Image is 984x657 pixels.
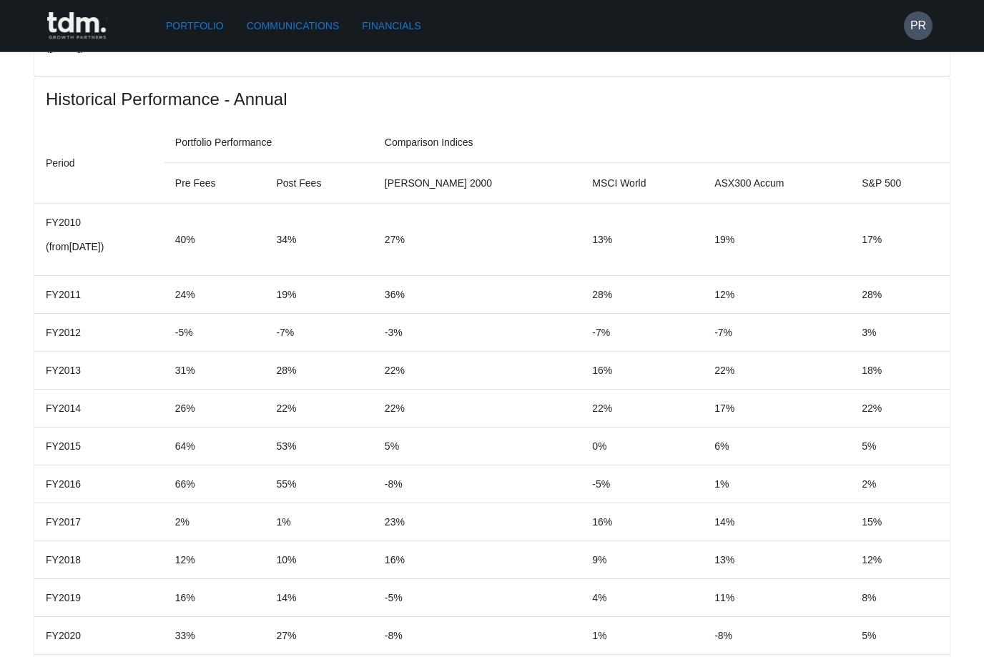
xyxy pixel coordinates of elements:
[581,428,703,465] td: 0%
[850,503,950,541] td: 15%
[373,428,581,465] td: 5%
[265,617,373,655] td: 27%
[581,617,703,655] td: 1%
[703,579,850,617] td: 11%
[34,204,164,276] td: FY2010
[164,390,265,428] td: 26%
[703,390,850,428] td: 17%
[164,465,265,503] td: 66%
[373,465,581,503] td: -8%
[904,11,933,40] button: PR
[265,428,373,465] td: 53%
[373,503,581,541] td: 23%
[34,503,164,541] td: FY2017
[373,314,581,352] td: -3%
[265,163,373,204] th: Post Fees
[850,204,950,276] td: 17%
[581,204,703,276] td: 13%
[265,390,373,428] td: 22%
[164,541,265,579] td: 12%
[910,17,926,34] h6: PR
[46,239,152,254] p: (from [DATE] )
[703,503,850,541] td: 14%
[581,503,703,541] td: 16%
[850,314,950,352] td: 3%
[265,579,373,617] td: 14%
[703,314,850,352] td: -7%
[34,428,164,465] td: FY2015
[850,617,950,655] td: 5%
[703,617,850,655] td: -8%
[34,390,164,428] td: FY2014
[373,163,581,204] th: [PERSON_NAME] 2000
[34,617,164,655] td: FY2020
[164,314,265,352] td: -5%
[265,314,373,352] td: -7%
[373,122,950,163] th: Comparison Indices
[581,579,703,617] td: 4%
[373,579,581,617] td: -5%
[265,352,373,390] td: 28%
[34,122,164,204] th: Period
[850,276,950,314] td: 28%
[850,390,950,428] td: 22%
[164,352,265,390] td: 31%
[164,204,265,276] td: 40%
[34,465,164,503] td: FY2016
[703,465,850,503] td: 1%
[850,541,950,579] td: 12%
[373,541,581,579] td: 16%
[34,352,164,390] td: FY2013
[34,579,164,617] td: FY2019
[703,352,850,390] td: 22%
[265,541,373,579] td: 10%
[581,276,703,314] td: 28%
[160,13,230,39] a: Portfolio
[581,390,703,428] td: 22%
[373,276,581,314] td: 36%
[164,428,265,465] td: 64%
[581,465,703,503] td: -5%
[164,122,373,163] th: Portfolio Performance
[850,428,950,465] td: 5%
[265,204,373,276] td: 34%
[703,276,850,314] td: 12%
[265,503,373,541] td: 1%
[164,163,265,204] th: Pre Fees
[164,276,265,314] td: 24%
[356,13,426,39] a: Financials
[34,276,164,314] td: FY2011
[373,204,581,276] td: 27%
[265,276,373,314] td: 19%
[164,503,265,541] td: 2%
[703,163,850,204] th: ASX300 Accum
[34,541,164,579] td: FY2018
[581,352,703,390] td: 16%
[164,617,265,655] td: 33%
[703,541,850,579] td: 13%
[703,428,850,465] td: 6%
[850,579,950,617] td: 8%
[373,352,581,390] td: 22%
[34,314,164,352] td: FY2012
[850,465,950,503] td: 2%
[850,352,950,390] td: 18%
[46,88,938,111] span: Historical Performance - Annual
[850,163,950,204] th: S&P 500
[265,465,373,503] td: 55%
[373,390,581,428] td: 22%
[241,13,345,39] a: Communications
[373,617,581,655] td: -8%
[164,579,265,617] td: 16%
[581,163,703,204] th: MSCI World
[581,314,703,352] td: -7%
[703,204,850,276] td: 19%
[581,541,703,579] td: 9%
